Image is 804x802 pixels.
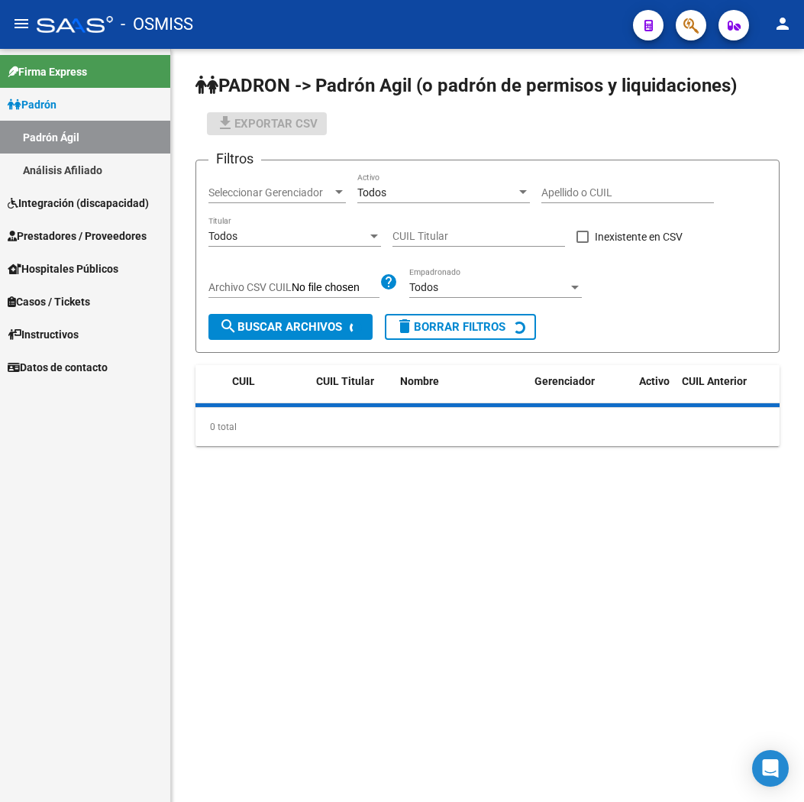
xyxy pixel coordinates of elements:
[208,148,261,170] h3: Filtros
[195,75,737,96] span: PADRON -> Padrón Agil (o padrón de permisos y liquidaciones)
[121,8,193,41] span: - OSMISS
[676,365,780,398] datatable-header-cell: CUIL Anterior
[12,15,31,33] mat-icon: menu
[8,195,149,212] span: Integración (discapacidad)
[208,186,332,199] span: Seleccionar Gerenciador
[682,375,747,387] span: CUIL Anterior
[534,375,595,387] span: Gerenciador
[216,117,318,131] span: Exportar CSV
[8,293,90,310] span: Casos / Tickets
[216,114,234,132] mat-icon: file_download
[310,365,394,398] datatable-header-cell: CUIL Titular
[226,365,310,398] datatable-header-cell: CUIL
[8,228,147,244] span: Prestadores / Proveedores
[396,320,505,334] span: Borrar Filtros
[208,281,292,293] span: Archivo CSV CUIL
[316,375,374,387] span: CUIL Titular
[195,408,780,446] div: 0 total
[208,314,373,340] button: Buscar Archivos
[752,750,789,787] div: Open Intercom Messenger
[357,186,386,199] span: Todos
[8,260,118,277] span: Hospitales Públicos
[292,281,379,295] input: Archivo CSV CUIL
[219,317,237,335] mat-icon: search
[207,112,327,135] button: Exportar CSV
[409,281,438,293] span: Todos
[639,375,670,387] span: Activo
[400,375,439,387] span: Nombre
[8,359,108,376] span: Datos de contacto
[595,228,683,246] span: Inexistente en CSV
[208,230,237,242] span: Todos
[219,320,342,334] span: Buscar Archivos
[8,326,79,343] span: Instructivos
[633,365,676,398] datatable-header-cell: Activo
[385,314,536,340] button: Borrar Filtros
[396,317,414,335] mat-icon: delete
[8,63,87,80] span: Firma Express
[379,273,398,291] mat-icon: help
[528,365,632,398] datatable-header-cell: Gerenciador
[773,15,792,33] mat-icon: person
[232,375,255,387] span: CUIL
[394,365,528,398] datatable-header-cell: Nombre
[8,96,57,113] span: Padrón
